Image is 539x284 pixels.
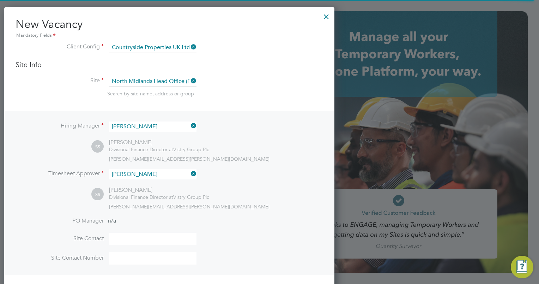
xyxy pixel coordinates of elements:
span: n/a [108,217,116,224]
span: Divisional Finance Director at [109,146,173,153]
input: Search for... [109,42,196,53]
div: Mandatory Fields [16,32,323,40]
input: Search for... [109,122,196,132]
h3: Site Info [16,60,323,69]
span: [PERSON_NAME][EMAIL_ADDRESS][PERSON_NAME][DOMAIN_NAME] [109,203,269,210]
span: Divisional Finance Director at [109,194,173,200]
div: Vistry Group Plc [109,194,209,200]
div: [PERSON_NAME] [109,187,209,194]
button: Engage Resource Center [511,256,533,278]
div: [PERSON_NAME] [109,139,209,146]
label: Site Contact Number [16,254,104,262]
label: PO Manager [16,217,104,225]
label: Timesheet Approver [16,170,104,177]
span: SS [91,188,104,201]
h2: New Vacancy [16,17,323,40]
label: Client Config [16,43,104,51]
span: Search by site name, address or group [107,90,194,97]
label: Site [16,77,104,84]
label: Hiring Manager [16,122,104,130]
span: SS [91,141,104,153]
label: Site Contact [16,235,104,242]
input: Search for... [109,76,196,87]
input: Search for... [109,169,196,179]
div: Vistry Group Plc [109,146,209,153]
span: [PERSON_NAME][EMAIL_ADDRESS][PERSON_NAME][DOMAIN_NAME] [109,156,269,162]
